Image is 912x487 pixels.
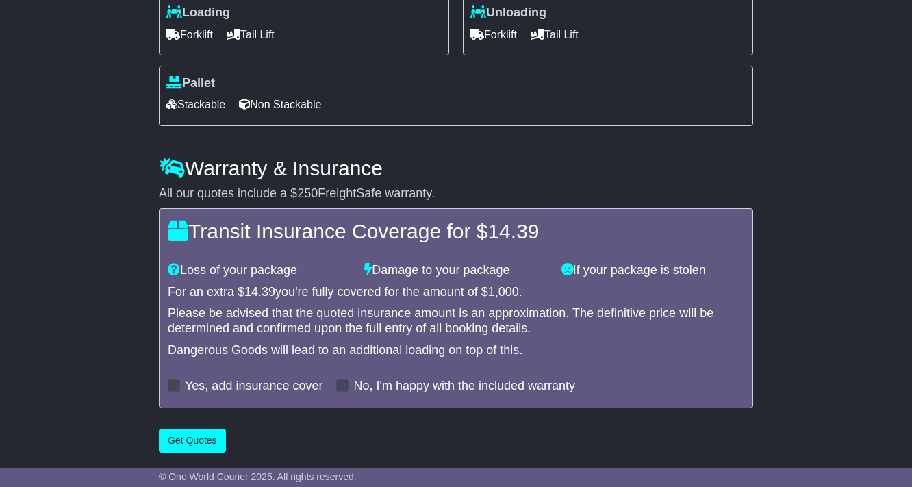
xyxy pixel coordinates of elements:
span: 14.39 [487,220,539,242]
h4: Transit Insurance Coverage for $ [168,220,744,242]
div: Damage to your package [357,263,554,278]
label: Pallet [166,76,215,91]
span: Tail Lift [227,24,275,45]
div: If your package is stolen [555,263,751,278]
div: All our quotes include a $ FreightSafe warranty. [159,186,753,201]
label: Loading [166,5,230,21]
span: Tail Lift [531,24,579,45]
div: Loss of your package [161,263,357,278]
div: Dangerous Goods will lead to an additional loading on top of this. [168,343,744,358]
span: Non Stackable [239,94,321,115]
h4: Warranty & Insurance [159,157,753,179]
span: Stackable [166,94,225,115]
div: For an extra $ you're fully covered for the amount of $ . [168,285,744,300]
label: Unloading [470,5,546,21]
label: Yes, add insurance cover [185,379,322,394]
div: Please be advised that the quoted insurance amount is an approximation. The definitive price will... [168,306,744,336]
span: 250 [297,186,318,200]
span: © One World Courier 2025. All rights reserved. [159,471,357,482]
label: No, I'm happy with the included warranty [353,379,575,394]
span: Forklift [470,24,517,45]
button: Get Quotes [159,429,226,453]
span: 1,000 [488,285,519,299]
span: 14.39 [244,285,275,299]
span: Forklift [166,24,213,45]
